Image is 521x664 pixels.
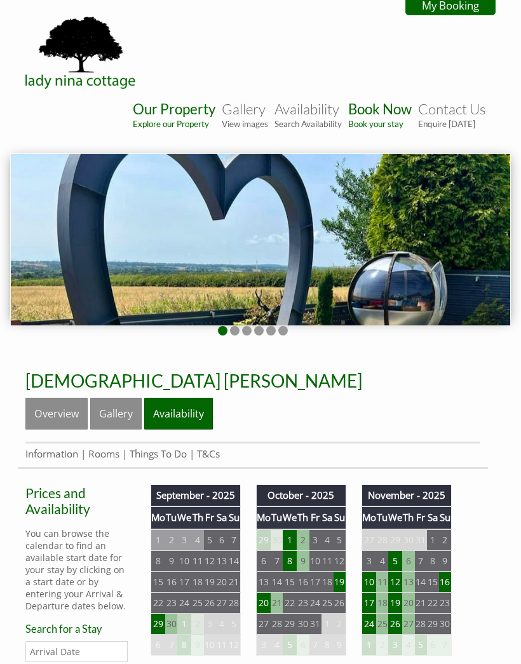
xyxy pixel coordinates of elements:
td: 31 [309,613,321,634]
td: 19 [204,571,216,592]
td: 13 [402,571,414,592]
td: 9 [334,634,346,655]
th: September - 2025 [151,485,241,506]
td: 27 [256,613,271,634]
th: Th [191,506,203,529]
td: 23 [297,592,309,613]
a: Things To Do [130,447,187,461]
td: 8 [321,634,334,655]
h3: Search for a Stay [25,623,128,635]
td: 1 [321,613,334,634]
td: 21 [228,571,241,592]
td: 30 [297,613,309,634]
td: 18 [321,571,334,592]
th: Tu [271,506,283,529]
td: 27 [402,613,414,634]
td: 14 [415,571,427,592]
td: 26 [388,613,402,634]
td: 28 [376,529,388,551]
th: Th [402,506,414,529]
td: 5 [283,634,297,655]
a: Overview [25,398,88,430]
a: AvailabilitySearch Availability [274,100,342,129]
p: You can browse the calendar to find an available start date for your stay by clicking on a start ... [25,527,128,612]
td: 2 [191,613,203,634]
small: Search Availability [274,119,342,129]
td: 26 [334,592,346,613]
td: 29 [388,529,402,551]
td: 8 [177,634,191,655]
td: 22 [151,592,166,613]
td: 29 [151,613,166,634]
td: 9 [297,550,309,571]
td: 30 [271,529,283,551]
td: 14 [271,571,283,592]
a: Our PropertyExplore our Property [133,100,215,129]
a: Rooms [88,447,119,461]
td: 26 [204,592,216,613]
td: 11 [321,550,334,571]
td: 9 [165,550,177,571]
td: 11 [216,634,228,655]
td: 20 [256,592,271,613]
th: Th [297,506,309,529]
td: 6 [427,634,439,655]
td: 4 [402,634,414,655]
td: 23 [439,592,452,613]
td: 8 [151,550,166,571]
td: 6 [402,550,414,571]
td: 3 [362,550,376,571]
td: 7 [165,634,177,655]
td: 2 [334,613,346,634]
td: 28 [271,613,283,634]
th: Fr [204,506,216,529]
td: 10 [362,571,376,592]
td: 27 [362,529,376,551]
th: We [283,506,297,529]
td: 28 [228,592,241,613]
td: 2 [297,529,309,551]
th: We [388,506,402,529]
th: Su [334,506,346,529]
td: 22 [283,592,297,613]
td: 31 [415,529,427,551]
td: 4 [216,613,228,634]
th: Sa [216,506,228,529]
td: 2 [439,529,452,551]
td: 24 [309,592,321,613]
th: November - 2025 [362,485,451,506]
td: 9 [191,634,203,655]
a: Gallery [90,398,142,430]
td: 12 [228,634,241,655]
th: Fr [309,506,321,529]
td: 6 [216,529,228,551]
td: 27 [216,592,228,613]
input: Arrival Date [25,641,128,662]
td: 19 [334,571,346,592]
td: 23 [165,592,177,613]
td: 12 [334,550,346,571]
td: 7 [228,529,241,551]
td: 9 [439,550,452,571]
td: 11 [376,571,388,592]
a: [DEMOGRAPHIC_DATA] [PERSON_NAME] [25,370,362,391]
td: 16 [165,571,177,592]
th: Mo [256,506,271,529]
td: 18 [191,571,203,592]
td: 1 [151,529,166,551]
td: 3 [388,634,402,655]
a: Prices and Availability [25,485,128,517]
td: 20 [216,571,228,592]
td: 10 [177,550,191,571]
td: 30 [165,613,177,634]
td: 4 [376,550,388,571]
td: 14 [228,550,241,571]
th: Tu [165,506,177,529]
th: Su [439,506,452,529]
td: 21 [271,592,283,613]
td: 29 [283,613,297,634]
td: 7 [309,634,321,655]
th: We [177,506,191,529]
td: 17 [362,592,376,613]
